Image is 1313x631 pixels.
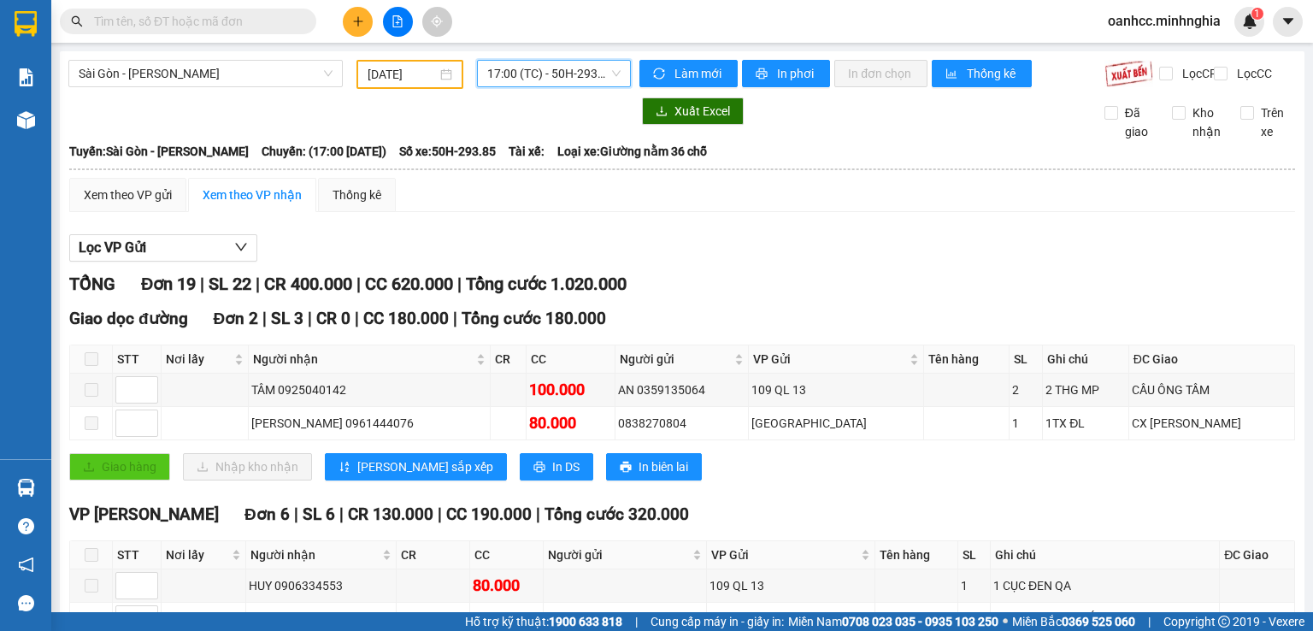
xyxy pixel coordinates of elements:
span: ⚪️ [1003,618,1008,625]
span: plus [352,15,364,27]
span: download [656,105,668,119]
span: Đơn 6 [244,504,290,524]
img: logo-vxr [15,11,37,37]
th: CR [397,541,470,569]
button: In đơn chọn [834,60,927,87]
th: Tên hàng [875,541,958,569]
div: 1 [961,610,986,628]
span: question-circle [18,518,34,534]
td: CX [PERSON_NAME] [1129,407,1295,440]
span: | [339,504,344,524]
span: Trên xe [1254,103,1296,141]
div: [GEOGRAPHIC_DATA] [751,414,920,433]
span: Người gửi [620,350,732,369]
div: 100.000 [529,378,612,402]
div: 80.000 [529,411,612,435]
span: printer [756,68,770,81]
th: Ghi chú [991,541,1220,569]
span: In biên lai [639,457,688,476]
span: Làm mới [674,64,724,83]
button: sort-ascending[PERSON_NAME] sắp xếp [325,453,507,481]
div: 1 [1012,414,1039,433]
span: Miền Nam [788,612,998,631]
span: Lọc CR [1175,64,1220,83]
span: Đơn 2 [214,309,259,328]
button: caret-down [1273,7,1303,37]
span: search [71,15,83,27]
th: CC [470,541,544,569]
span: Loại xe: Giường nằm 36 chỗ [557,142,707,161]
th: STT [113,345,162,374]
span: | [355,309,359,328]
img: 9k= [1104,60,1153,87]
div: AN 0359135064 [618,380,746,399]
strong: 1900 633 818 [549,615,622,628]
span: CC 620.000 [365,274,453,294]
span: SL 6 [303,504,335,524]
span: Tổng cước 1.020.000 [466,274,627,294]
span: | [356,274,361,294]
span: Miền Bắc [1012,612,1135,631]
span: | [457,274,462,294]
span: down [234,240,248,254]
span: | [438,504,442,524]
span: Sài Gòn - Phan Rí [79,61,333,86]
div: TÂM 0925040142 [251,380,487,399]
button: syncLàm mới [639,60,738,87]
th: CC [527,345,615,374]
th: ĐC Giao [1129,345,1295,374]
button: uploadGiao hàng [69,453,170,481]
span: Nơi lấy [166,350,231,369]
input: Tìm tên, số ĐT hoặc mã đơn [94,12,296,31]
th: STT [113,541,162,569]
th: CR [491,345,527,374]
span: Tổng cước 180.000 [462,309,606,328]
td: CẦU ÔNG TẦM [1129,374,1295,407]
div: 50.000 [399,607,467,631]
img: warehouse-icon [17,111,35,129]
div: 1 CỤC ĐEN QA [993,576,1216,595]
img: solution-icon [17,68,35,86]
span: Người nhận [250,545,379,564]
div: HIẾU 0394591772 [249,610,393,628]
span: Lọc CC [1230,64,1275,83]
th: Tên hàng [924,345,1010,374]
span: | [200,274,204,294]
span: | [1148,612,1151,631]
span: message [18,595,34,611]
span: notification [18,557,34,573]
span: VP Gửi [753,350,905,369]
span: Nơi lấy [166,545,228,564]
button: Lọc VP Gửi [69,234,257,262]
span: CC 180.000 [363,309,449,328]
span: | [294,504,298,524]
div: 109 QL 13 [709,610,872,628]
span: | [256,274,260,294]
div: 109 QL 13 [751,380,920,399]
span: TỔNG [69,274,115,294]
button: printerIn DS [520,453,593,481]
span: bar-chart [945,68,960,81]
th: SL [958,541,990,569]
button: printerIn phơi [742,60,830,87]
span: oanhcc.minhnghia [1094,10,1234,32]
div: 0838270804 [618,414,746,433]
span: Tài xế: [509,142,545,161]
button: downloadXuất Excel [642,97,744,125]
span: Hỗ trợ kỹ thuật: [465,612,622,631]
span: Đã giao [1118,103,1160,141]
span: Cung cấp máy in - giấy in: [651,612,784,631]
button: printerIn biên lai [606,453,702,481]
th: Ghi chú [1043,345,1129,374]
span: Lọc VP Gửi [79,237,146,258]
span: 1 [1254,8,1260,20]
span: | [262,309,267,328]
input: 12/10/2025 [368,65,436,84]
strong: 0369 525 060 [1062,615,1135,628]
button: bar-chartThống kê [932,60,1032,87]
div: 2 THG MP [1045,380,1126,399]
span: VP Gửi [711,545,857,564]
b: Tuyến: Sài Gòn - [PERSON_NAME] [69,144,249,158]
div: 109 QL 13 [709,576,872,595]
span: Xuất Excel [674,102,730,121]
